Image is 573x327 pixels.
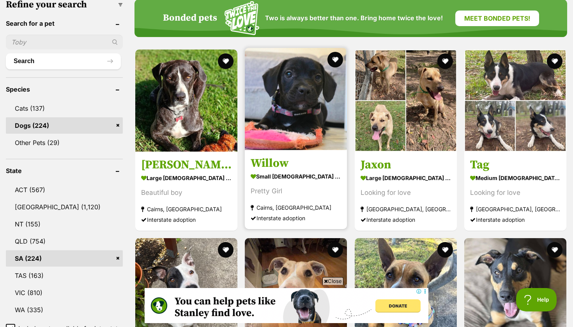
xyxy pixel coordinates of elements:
a: Meet bonded pets! [455,11,539,26]
a: Jaxon large [DEMOGRAPHIC_DATA] Dog Looking for love [GEOGRAPHIC_DATA], [GEOGRAPHIC_DATA] Intersta... [355,152,457,231]
button: favourite [328,52,343,67]
a: [PERSON_NAME] large [DEMOGRAPHIC_DATA] Dog Beautiful boy Cairns, [GEOGRAPHIC_DATA] Interstate ado... [135,152,237,231]
h3: Tag [470,157,561,172]
button: Search [6,53,121,69]
div: Pretty Girl [251,186,341,196]
img: Squiggle [225,1,259,35]
h3: Willow [251,156,341,171]
header: State [6,167,123,174]
a: NT (155) [6,216,123,232]
button: favourite [328,242,343,258]
strong: small [DEMOGRAPHIC_DATA] Dog [251,171,341,182]
strong: Cairns, [GEOGRAPHIC_DATA] [251,202,341,213]
input: Toby [6,35,123,49]
h3: Jaxon [361,157,451,172]
div: Beautiful boy [141,187,232,198]
button: favourite [218,242,233,258]
button: favourite [547,242,562,258]
header: Search for a pet [6,20,123,27]
a: Tag medium [DEMOGRAPHIC_DATA] Dog Looking for love [GEOGRAPHIC_DATA], [GEOGRAPHIC_DATA] Interstat... [464,152,566,231]
h4: Bonded pets [163,13,217,24]
a: VIC (810) [6,285,123,301]
button: favourite [437,242,453,258]
img: Tag - Border Collie Dog [464,49,566,152]
img: Willow - French Bulldog [245,48,347,150]
strong: [GEOGRAPHIC_DATA], [GEOGRAPHIC_DATA] [470,204,561,214]
strong: medium [DEMOGRAPHIC_DATA] Dog [470,172,561,184]
header: Species [6,86,123,93]
img: Jaxon - American Staffordshire Terrier Dog [355,49,457,152]
span: Two is always better than one. Bring home twice the love! [265,14,443,22]
a: Dogs (224) [6,117,123,134]
a: QLD (754) [6,233,123,249]
a: Willow small [DEMOGRAPHIC_DATA] Dog Pretty Girl Cairns, [GEOGRAPHIC_DATA] Interstate adoption [245,150,347,229]
img: Hank - Bull Arab Dog [135,49,237,152]
a: SA (224) [6,250,123,267]
strong: large [DEMOGRAPHIC_DATA] Dog [141,172,232,184]
a: Cats (137) [6,100,123,117]
button: favourite [547,53,562,69]
div: Looking for love [361,187,451,198]
div: Interstate adoption [251,213,341,223]
button: favourite [218,53,233,69]
a: WA (335) [6,302,123,318]
div: Interstate adoption [141,214,232,225]
strong: Cairns, [GEOGRAPHIC_DATA] [141,204,232,214]
strong: large [DEMOGRAPHIC_DATA] Dog [361,172,451,184]
div: Interstate adoption [361,214,451,225]
span: Close [322,277,343,285]
strong: [GEOGRAPHIC_DATA], [GEOGRAPHIC_DATA] [361,204,451,214]
button: favourite [437,53,453,69]
h3: [PERSON_NAME] [141,157,232,172]
a: TAS (163) [6,267,123,284]
a: [GEOGRAPHIC_DATA] (1,120) [6,199,123,215]
iframe: Advertisement [145,288,428,323]
div: Looking for love [470,187,561,198]
iframe: Help Scout Beacon - Open [516,288,557,311]
a: ACT (567) [6,182,123,198]
a: Other Pets (29) [6,134,123,151]
div: Interstate adoption [470,214,561,225]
